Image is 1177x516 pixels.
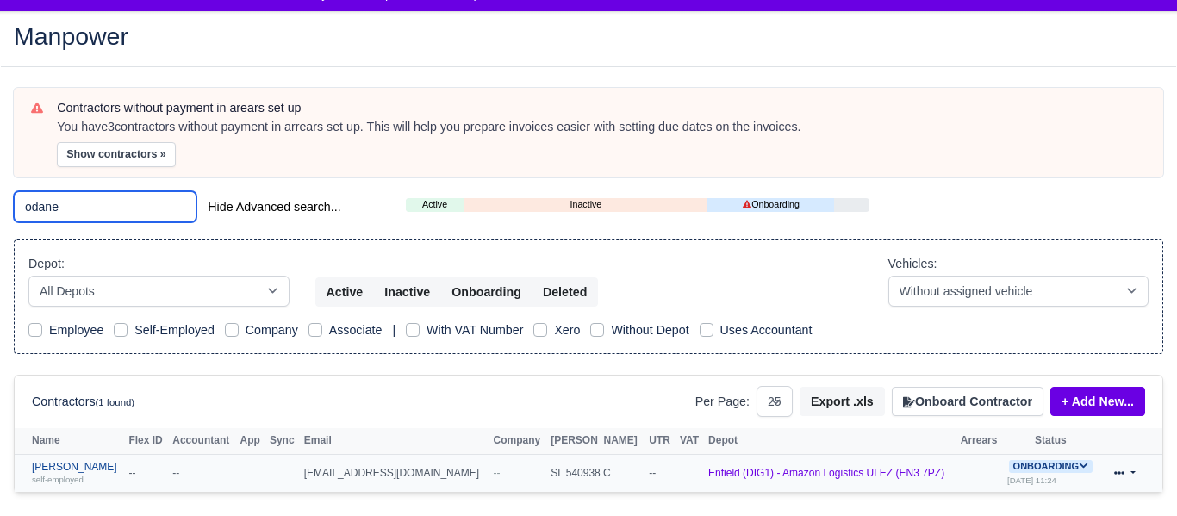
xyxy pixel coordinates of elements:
th: [PERSON_NAME] [546,428,645,454]
label: With VAT Number [427,320,523,340]
a: Onboarding [707,197,834,212]
th: Accountant [168,428,235,454]
th: Company [489,428,547,454]
button: Active [315,277,375,307]
td: -- [124,454,168,492]
h2: Manpower [14,24,1163,48]
th: VAT [676,428,704,454]
small: self-employed [32,475,84,484]
th: UTR [645,428,676,454]
th: Flex ID [124,428,168,454]
small: (1 found) [96,397,135,407]
a: [PERSON_NAME] self-employed [32,461,120,486]
th: Arrears [956,428,1003,454]
button: Onboarding [440,277,532,307]
td: -- [168,454,235,492]
label: Without Depot [611,320,688,340]
a: Active [406,197,464,212]
th: Status [1003,428,1099,454]
label: Per Page: [695,392,750,412]
button: Hide Advanced search... [196,192,352,221]
div: Manpower [1,10,1176,66]
span: Onboarding [1009,460,1093,473]
iframe: Chat Widget [1091,433,1177,516]
button: Onboard Contractor [892,387,1043,416]
a: Enfield (DIG1) - Amazon Logistics ULEZ (EN3 7PZ) [708,467,944,479]
div: You have contractors without payment in arrears set up. This will help you prepare invoices easie... [57,119,1146,136]
th: App [236,428,265,454]
button: Deleted [532,277,598,307]
div: + Add New... [1043,387,1145,416]
a: Inactive [464,197,708,212]
th: Name [15,428,124,454]
strong: 3 [108,120,115,134]
label: Associate [329,320,383,340]
th: Depot [704,428,956,454]
input: Search (by name, email, transporter id) ... [14,191,196,222]
th: Sync [265,428,300,454]
label: Xero [554,320,580,340]
span: -- [494,467,501,479]
button: Inactive [373,277,441,307]
span: | [392,323,395,337]
a: Onboarding [1009,460,1093,472]
button: Show contractors » [57,142,176,167]
button: Export .xls [800,387,885,416]
td: SL 540938 C [546,454,645,492]
small: [DATE] 11:24 [1007,476,1056,485]
label: Uses Accountant [720,320,813,340]
a: + Add New... [1050,387,1145,416]
label: Self-Employed [134,320,215,340]
h6: Contractors [32,395,134,409]
h6: Contractors without payment in arears set up [57,101,1146,115]
th: Email [300,428,489,454]
label: Depot: [28,254,65,274]
label: Employee [49,320,103,340]
td: [EMAIL_ADDRESS][DOMAIN_NAME] [300,454,489,492]
td: -- [645,454,676,492]
label: Vehicles: [888,254,937,274]
label: Company [246,320,298,340]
